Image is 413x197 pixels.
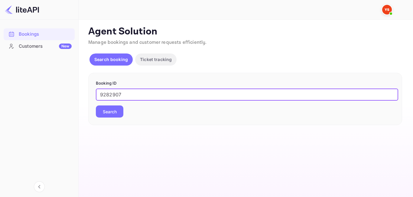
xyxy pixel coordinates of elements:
img: LiteAPI logo [5,5,39,15]
span: Manage bookings and customer requests efficiently. [88,39,207,46]
div: Customers [19,43,72,50]
input: Enter Booking ID (e.g., 63782194) [96,89,398,101]
div: New [59,44,72,49]
p: Ticket tracking [140,56,172,63]
img: Yandex Support [382,5,392,15]
div: Bookings [19,31,72,38]
a: CustomersNew [4,40,75,52]
p: Booking ID [96,80,395,86]
a: Bookings [4,28,75,40]
button: Search [96,105,123,118]
p: Search booking [94,56,128,63]
p: Agent Solution [88,26,402,38]
button: Collapse navigation [34,181,45,192]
